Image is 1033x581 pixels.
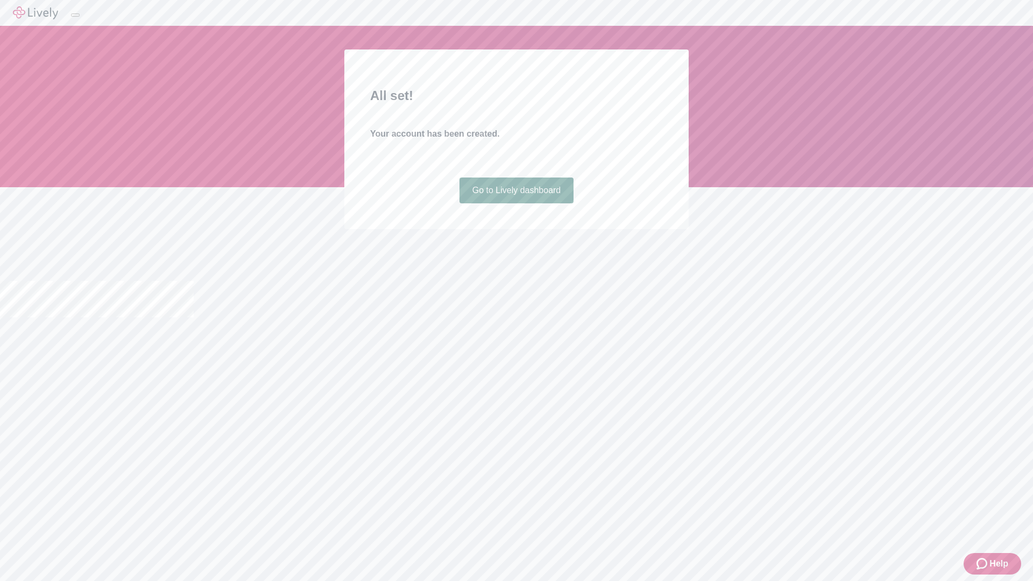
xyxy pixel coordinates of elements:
[71,13,80,17] button: Log out
[370,127,663,140] h4: Your account has been created.
[964,553,1021,575] button: Zendesk support iconHelp
[13,6,58,19] img: Lively
[370,86,663,105] h2: All set!
[989,557,1008,570] span: Help
[977,557,989,570] svg: Zendesk support icon
[459,178,574,203] a: Go to Lively dashboard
